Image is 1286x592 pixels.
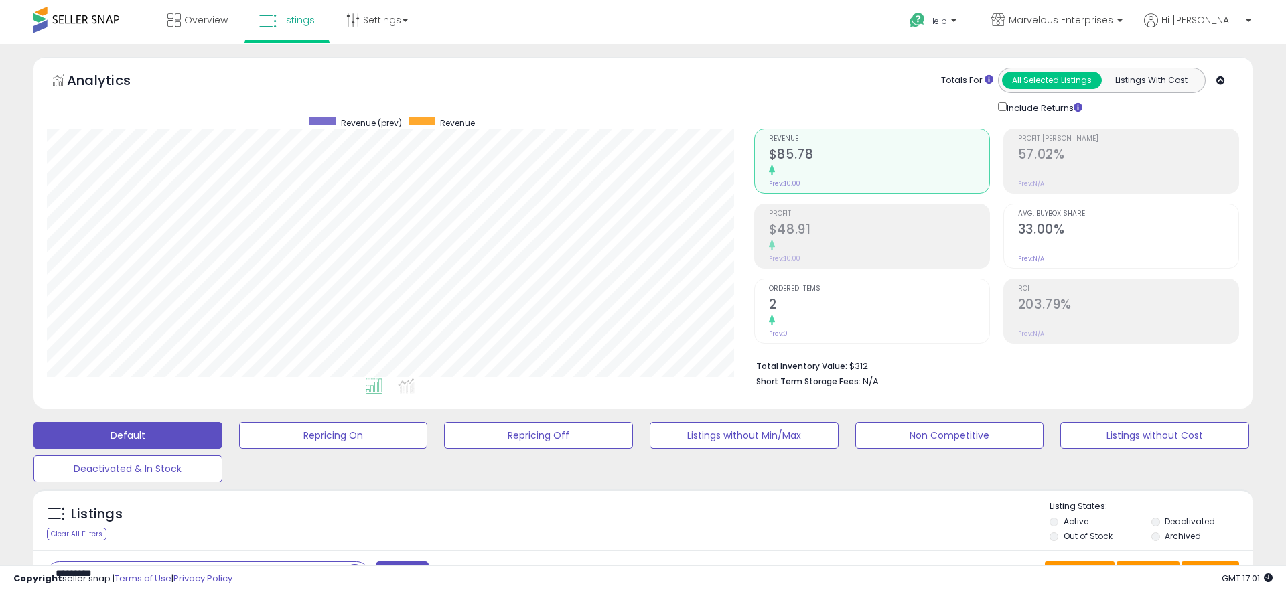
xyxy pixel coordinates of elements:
span: Overview [184,13,228,27]
span: Listings [280,13,315,27]
h5: Listings [71,505,123,524]
span: Marvelous Enterprises [1009,13,1113,27]
span: Revenue (prev) [341,117,402,129]
button: Default [33,422,222,449]
span: Revenue [769,135,989,143]
button: Filters [376,561,428,585]
button: Actions [1182,561,1239,584]
h2: 203.79% [1018,297,1238,315]
span: Hi [PERSON_NAME] [1161,13,1242,27]
button: Columns [1117,561,1180,584]
h2: $48.91 [769,222,989,240]
button: Non Competitive [855,422,1044,449]
strong: Copyright [13,572,62,585]
div: Totals For [941,74,993,87]
small: Prev: 0 [769,329,788,338]
h5: Analytics [67,71,157,93]
span: Ordered Items [769,285,989,293]
small: Prev: $0.00 [769,254,800,263]
span: ROI [1018,285,1238,293]
i: Get Help [909,12,926,29]
label: Out of Stock [1064,530,1113,542]
button: Listings With Cost [1101,72,1201,89]
span: Revenue [440,117,475,129]
h2: 33.00% [1018,222,1238,240]
span: 2025-08-14 17:01 GMT [1222,572,1273,585]
b: Short Term Storage Fees: [756,376,861,387]
span: Avg. Buybox Share [1018,210,1238,218]
a: Hi [PERSON_NAME] [1144,13,1251,44]
small: Prev: N/A [1018,254,1044,263]
small: Prev: N/A [1018,329,1044,338]
div: Clear All Filters [47,528,106,540]
h2: $85.78 [769,147,989,165]
small: Prev: N/A [1018,179,1044,188]
label: Archived [1165,530,1201,542]
label: Active [1064,516,1088,527]
small: Prev: $0.00 [769,179,800,188]
div: Include Returns [988,100,1098,115]
button: Listings without Cost [1060,422,1249,449]
button: Deactivated & In Stock [33,455,222,482]
span: N/A [863,375,879,388]
button: Repricing Off [444,422,633,449]
p: Listing States: [1050,500,1252,513]
li: $312 [756,357,1229,373]
button: Save View [1045,561,1115,584]
span: Profit [PERSON_NAME] [1018,135,1238,143]
label: Deactivated [1165,516,1215,527]
div: seller snap | | [13,573,232,585]
h2: 2 [769,297,989,315]
button: Repricing On [239,422,428,449]
h2: 57.02% [1018,147,1238,165]
a: Help [899,2,970,44]
span: Profit [769,210,989,218]
button: Listings without Min/Max [650,422,839,449]
b: Total Inventory Value: [756,360,847,372]
span: Help [929,15,947,27]
button: All Selected Listings [1002,72,1102,89]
